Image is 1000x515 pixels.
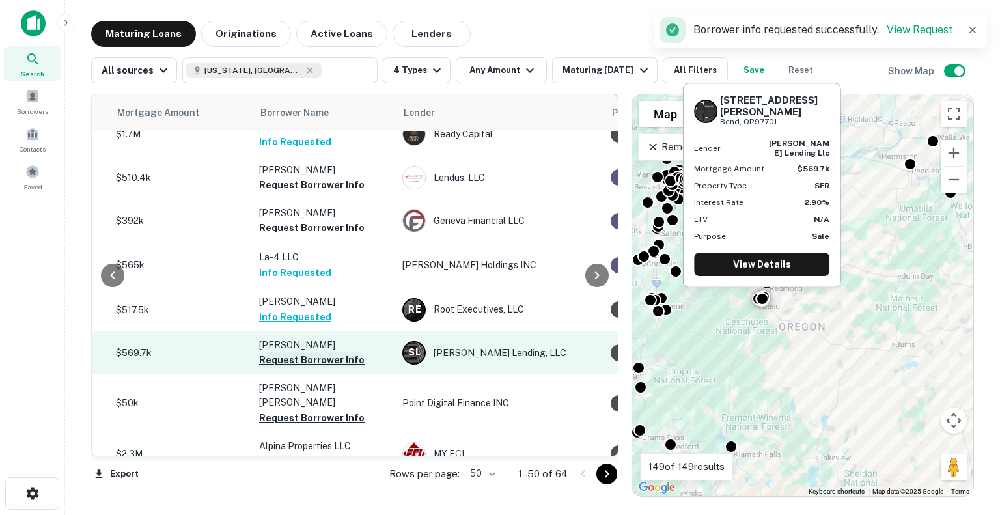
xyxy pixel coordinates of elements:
p: La-4 LLC [259,250,389,264]
button: Info Requested [259,265,331,281]
p: $565k [116,258,246,272]
button: Maturing Loans [91,21,196,47]
p: Property Type [694,180,747,191]
span: Saved [23,182,42,192]
div: Lendus, LLC [402,166,598,189]
div: [PERSON_NAME] Lending, LLC [402,341,598,365]
img: picture [403,443,425,465]
div: This loan purpose was for refinancing [611,257,669,273]
a: Search [4,46,61,81]
p: Point Digital Finance INC [402,396,598,410]
button: Request Borrower Info [259,177,365,193]
button: Keyboard shortcuts [809,487,865,496]
p: [PERSON_NAME] [259,206,389,220]
span: Lender [404,105,435,120]
div: Sale [611,395,648,411]
p: Interest Rate [694,197,743,208]
p: R E [408,303,421,316]
button: Reset [780,57,822,83]
h6: [STREET_ADDRESS][PERSON_NAME] [720,94,829,118]
th: Lender [396,94,604,131]
a: Terms [951,488,969,495]
strong: SFR [814,181,829,190]
button: Active Loans [296,21,387,47]
p: [PERSON_NAME] Holdings INC [402,258,598,272]
p: Borrower info requested successfully. [693,22,953,38]
p: [PERSON_NAME] [PERSON_NAME] [259,381,389,410]
p: $517.5k [116,303,246,317]
button: All sources [91,57,177,83]
p: Alpina Properties LLC [259,439,389,453]
span: Mortgage Amount [117,105,216,120]
p: Lender [694,143,721,154]
p: [PERSON_NAME] [259,294,389,309]
button: Info Requested [259,309,331,325]
span: [US_STATE], [GEOGRAPHIC_DATA] [204,64,302,76]
button: All Filters [663,57,728,83]
button: Lenders [393,21,471,47]
p: $50k [116,396,246,410]
span: Borrower Name [260,105,329,120]
p: $569.7k [116,346,246,360]
p: $392k [116,214,246,228]
span: Borrowers [17,106,48,117]
p: Rows per page: [389,466,460,482]
button: Request Borrower Info [259,220,365,236]
p: $510.4k [116,171,246,185]
img: lend.us.png [403,167,425,189]
button: 4 Types [383,57,451,83]
span: Purpose [612,105,649,120]
div: Sale [611,301,648,318]
p: 149 of 149 results [648,459,725,475]
button: Toggle fullscreen view [941,101,967,127]
strong: [PERSON_NAME] lending llc [769,139,829,157]
span: Contacts [20,144,46,154]
div: This loan purpose was for refinancing [611,169,669,186]
div: Geneva Financial LLC [402,209,598,232]
button: Originations [201,21,291,47]
div: Root Executives, LLC [402,298,598,322]
a: Contacts [4,122,61,157]
th: Mortgage Amount [109,94,253,131]
button: Show street map [639,101,692,127]
p: Mortgage Amount [694,163,764,174]
strong: N/A [814,215,829,224]
div: Sale [611,445,648,462]
div: This loan purpose was for refinancing [611,213,669,229]
th: Borrower Name [253,94,396,131]
p: Bend, OR97701 [720,116,829,128]
h6: Show Map [888,64,936,78]
div: Maturing [DATE] [562,63,651,78]
iframe: Chat Widget [935,411,1000,473]
span: Map data ©2025 Google [872,488,943,495]
div: All sources [102,63,171,78]
img: picture [403,123,425,145]
a: Saved [4,160,61,195]
p: $2.3M [116,447,246,461]
button: Zoom in [941,140,967,166]
div: Ready Capital [402,122,598,146]
strong: $569.7k [798,164,829,173]
button: Save your search to get updates of matches that match your search criteria. [733,57,775,83]
a: Borrowers [4,84,61,119]
p: Purpose [694,230,726,242]
span: Search [21,68,44,79]
button: Request Borrower Info [259,352,365,368]
button: Any Amount [456,57,547,83]
img: Google [635,479,678,496]
button: Export [91,464,142,484]
button: Info Requested [259,134,331,150]
div: Sale [611,126,648,143]
div: 0 0 [632,94,973,496]
button: Request Borrower Info [259,453,365,469]
p: [PERSON_NAME] [259,163,389,177]
a: View Details [694,253,829,276]
div: Sale [611,344,648,361]
div: MY FCI [402,442,598,466]
a: View Request [887,23,953,36]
